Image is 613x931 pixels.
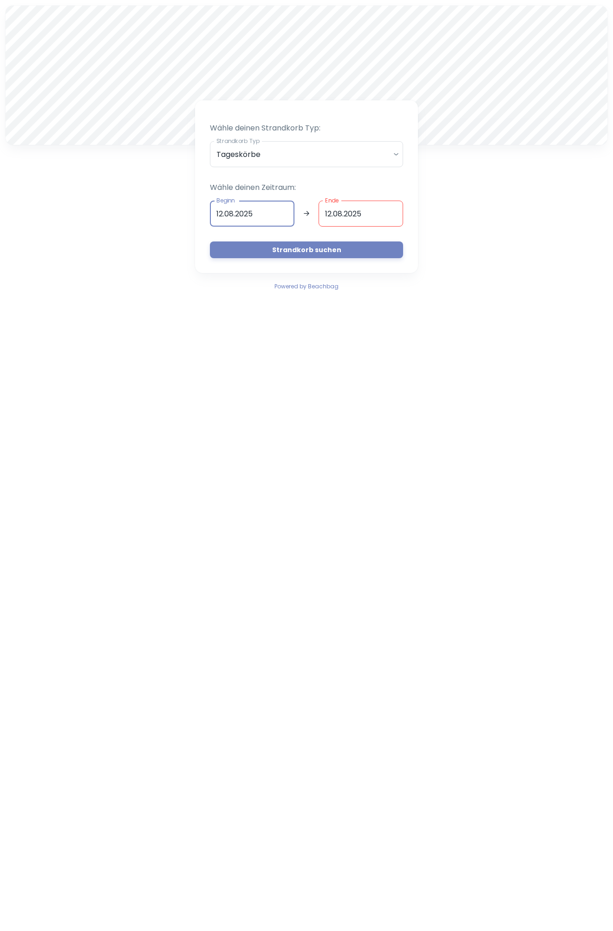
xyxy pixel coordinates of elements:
[325,196,339,204] label: Ende
[319,201,403,227] input: dd.mm.yyyy
[274,280,339,292] a: Powered by Beachbag
[210,201,294,227] input: dd.mm.yyyy
[210,141,403,167] div: Tageskörbe
[210,241,403,258] button: Strandkorb suchen
[274,282,339,290] span: Powered by Beachbag
[216,137,260,145] label: Strandkorb Typ
[210,182,403,193] p: Wähle deinen Zeitraum:
[210,123,403,134] p: Wähle deinen Strandkorb Typ:
[216,196,235,204] label: Beginn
